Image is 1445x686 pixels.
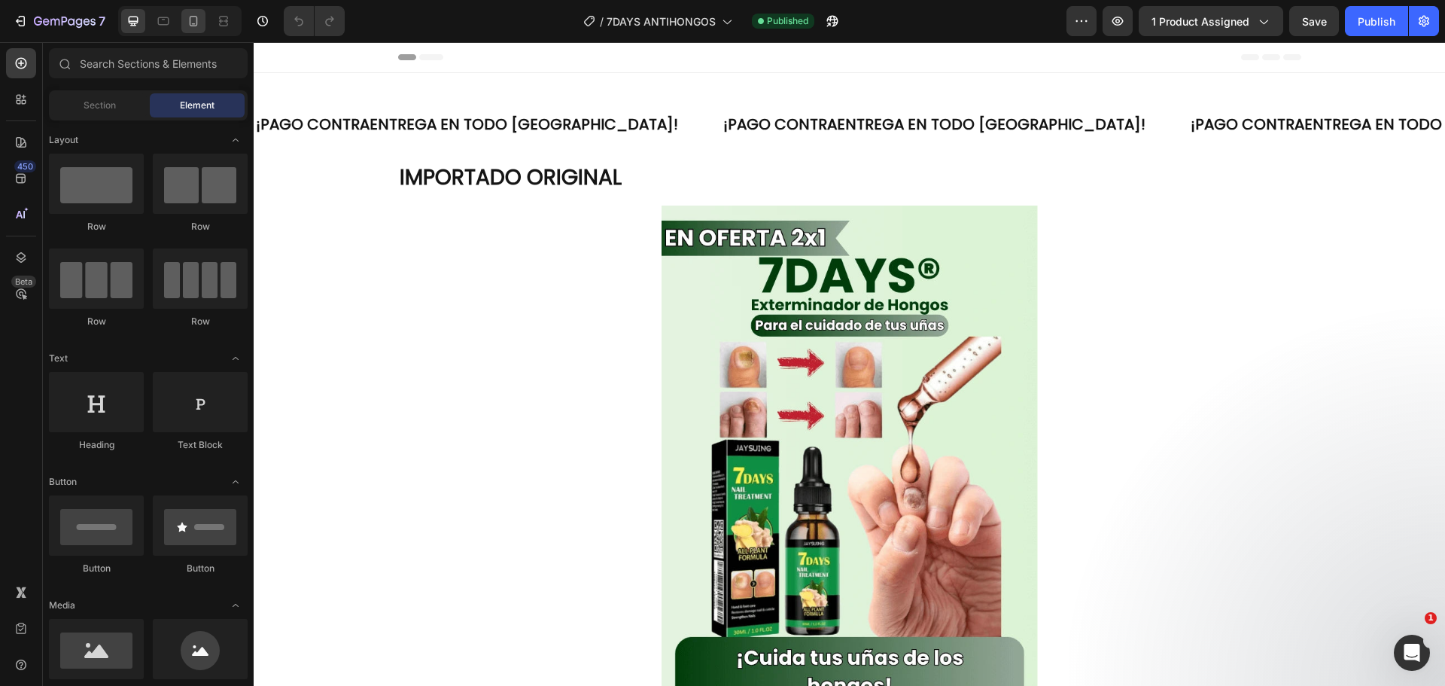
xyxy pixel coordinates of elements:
[1345,6,1408,36] button: Publish
[153,562,248,575] div: Button
[1302,15,1327,28] span: Save
[254,42,1445,686] iframe: Design area
[224,593,248,617] span: Toggle open
[224,470,248,494] span: Toggle open
[470,72,892,93] strong: ¡PAGO CONTRAENTREGA EN TODO [GEOGRAPHIC_DATA]!
[153,315,248,328] div: Row
[49,133,78,147] span: Layout
[284,6,345,36] div: Undo/Redo
[49,352,68,365] span: Text
[153,438,248,452] div: Text Block
[1358,14,1395,29] div: Publish
[49,315,144,328] div: Row
[1139,6,1283,36] button: 1 product assigned
[937,72,1359,93] strong: ¡PAGO CONTRAENTREGA EN TODO [GEOGRAPHIC_DATA]!
[84,99,116,112] span: Section
[600,14,604,29] span: /
[180,99,214,112] span: Element
[6,6,112,36] button: 7
[408,163,784,666] img: gempages_535620833180123971-f2f4b767-b9f5-4098-b31e-239b453f7279.webp
[1394,635,1430,671] iframe: Intercom live chat
[146,120,368,150] strong: IMPORTADO ORIGINAL
[607,14,716,29] span: 7DAYS ANTIHONGOS
[14,160,36,172] div: 450
[49,475,77,489] span: Button
[49,599,75,612] span: Media
[153,220,248,233] div: Row
[49,562,144,575] div: Button
[1425,612,1437,624] span: 1
[224,128,248,152] span: Toggle open
[1289,6,1339,36] button: Save
[11,276,36,288] div: Beta
[49,220,144,233] div: Row
[224,346,248,370] span: Toggle open
[49,438,144,452] div: Heading
[49,48,248,78] input: Search Sections & Elements
[767,14,808,28] span: Published
[1151,14,1249,29] span: 1 product assigned
[99,12,105,30] p: 7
